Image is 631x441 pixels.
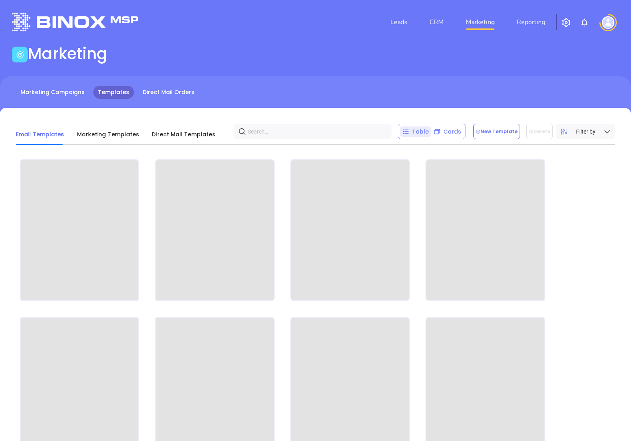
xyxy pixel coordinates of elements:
a: Direct Mail Orders [138,86,199,99]
a: Marketing [463,14,498,30]
span: Filter by [576,127,595,136]
a: Reporting [514,14,548,30]
span: Email Templates [16,130,64,138]
button: New Template [473,124,520,139]
span: Marketing Templates [77,130,139,138]
h1: Marketing [28,44,107,63]
a: Marketing Campaigns [16,86,89,99]
a: Templates [93,86,134,99]
img: logo [12,13,138,31]
a: Leads [387,14,411,30]
img: iconSetting [561,18,571,27]
div: Table [400,126,431,137]
img: user [602,16,614,29]
a: CRM [426,14,447,30]
img: iconNotification [580,18,589,27]
div: Cards [431,126,463,137]
button: Delete [526,124,553,139]
span: Direct Mail Templates [152,130,215,138]
input: Search… [248,125,381,138]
